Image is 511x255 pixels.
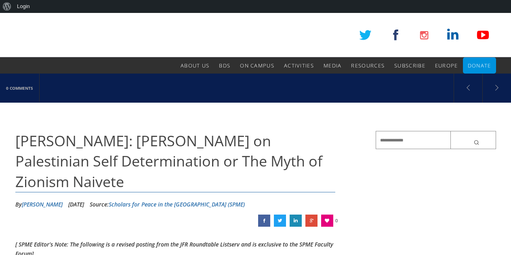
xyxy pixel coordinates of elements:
[284,57,314,74] a: Activities
[290,215,302,227] a: Judea Pearl: Ben-Gurion on Palestinian Self Determination or The Myth of Zionism Naivete
[305,215,318,227] a: Judea Pearl: Ben-Gurion on Palestinian Self Determination or The Myth of Zionism Naivete
[90,198,245,211] div: Source:
[22,200,63,208] a: [PERSON_NAME]
[435,57,458,74] a: Europe
[274,215,286,227] a: Judea Pearl: Ben-Gurion on Palestinian Self Determination or The Myth of Zionism Naivete
[219,62,230,69] span: BDS
[335,215,338,227] span: 0
[240,62,274,69] span: On Campus
[351,62,385,69] span: Resources
[394,57,425,74] a: Subscribe
[109,200,245,208] a: Scholars for Peace in the [GEOGRAPHIC_DATA] (SPME)
[15,13,132,57] img: SPME
[351,57,385,74] a: Resources
[435,62,458,69] span: Europe
[324,57,342,74] a: Media
[219,57,230,74] a: BDS
[324,62,342,69] span: Media
[284,62,314,69] span: Activities
[181,62,209,69] span: About Us
[181,57,209,74] a: About Us
[240,57,274,74] a: On Campus
[468,57,491,74] a: Donate
[468,62,491,69] span: Donate
[394,62,425,69] span: Subscribe
[15,131,322,192] span: [PERSON_NAME]: [PERSON_NAME] on Palestinian Self Determination or The Myth of Zionism Naivete
[258,215,270,227] a: Judea Pearl: Ben-Gurion on Palestinian Self Determination or The Myth of Zionism Naivete
[15,198,63,211] li: By
[68,198,84,211] li: [DATE]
